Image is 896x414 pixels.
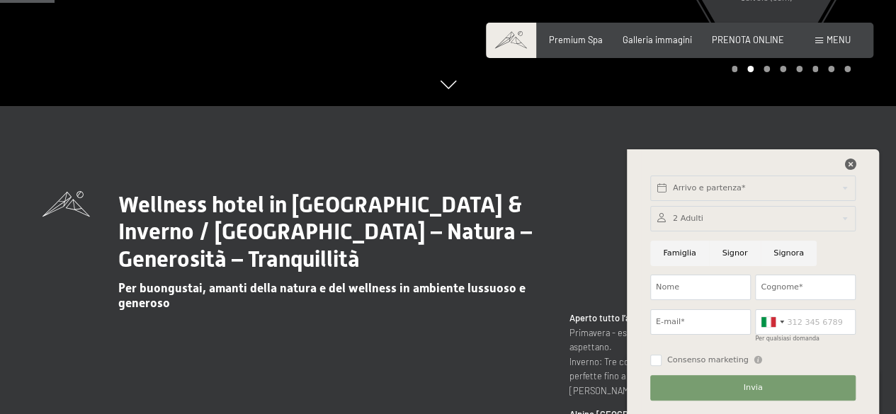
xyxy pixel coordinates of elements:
[827,34,851,45] span: Menu
[755,335,820,342] label: Per qualsiasi domanda
[796,66,803,72] div: Carousel Page 5
[569,312,762,323] strong: Aperto tutto l’anno – ogni stagione un’emozione!
[667,355,749,366] span: Consenso marketing
[118,191,532,272] span: Wellness hotel in [GEOGRAPHIC_DATA] & Inverno / [GEOGRAPHIC_DATA] – Natura – Generosità – Tranqui...
[780,66,786,72] div: Carousel Page 4
[549,34,603,45] a: Premium Spa
[732,66,738,72] div: Carousel Page 1
[727,66,851,72] div: Carousel Pagination
[828,66,834,72] div: Carousel Page 7
[744,382,763,393] span: Invia
[764,66,770,72] div: Carousel Page 3
[756,310,788,334] div: Italy (Italia): +39
[118,281,526,310] span: Per buongustai, amanti della natura e del wellness in ambiente lussuoso e generoso
[569,311,854,398] p: Primavera - estate - autunno: Oltre 80 malghe e rifugi aperti vi aspettano. Inverno: Tre comprens...
[755,309,856,335] input: 312 345 6789
[844,66,851,72] div: Carousel Page 8
[623,34,692,45] a: Galleria immagini
[747,66,754,72] div: Carousel Page 2 (Current Slide)
[812,66,819,72] div: Carousel Page 6
[712,34,784,45] a: PRENOTA ONLINE
[650,375,856,401] button: Invia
